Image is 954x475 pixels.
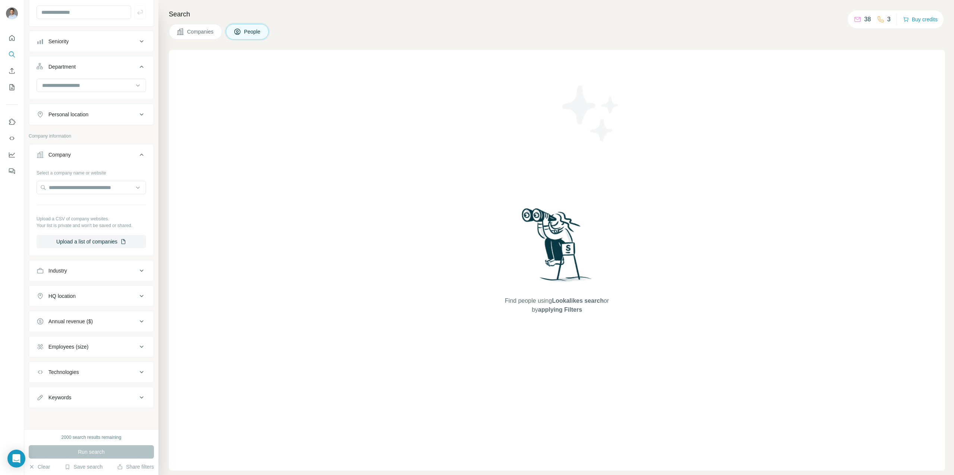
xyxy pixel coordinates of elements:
[7,450,25,468] div: Open Intercom Messenger
[117,463,154,471] button: Share filters
[48,343,88,350] div: Employees (size)
[48,368,79,376] div: Technologies
[29,58,154,79] button: Department
[48,38,69,45] div: Seniority
[6,115,18,129] button: Use Surfe on LinkedIn
[6,132,18,145] button: Use Surfe API
[552,298,604,304] span: Lookalikes search
[48,111,88,118] div: Personal location
[48,267,67,274] div: Industry
[48,292,76,300] div: HQ location
[29,312,154,330] button: Annual revenue ($)
[37,216,146,222] p: Upload a CSV of company websites.
[169,9,945,19] h4: Search
[903,14,938,25] button: Buy credits
[6,48,18,61] button: Search
[29,463,50,471] button: Clear
[538,306,582,313] span: applying Filters
[29,146,154,167] button: Company
[48,318,93,325] div: Annual revenue ($)
[48,151,71,158] div: Company
[29,338,154,356] button: Employees (size)
[37,222,146,229] p: Your list is private and won't be saved or shared.
[29,262,154,280] button: Industry
[37,167,146,176] div: Select a company name or website
[29,106,154,123] button: Personal location
[557,80,624,147] img: Surfe Illustration - Stars
[29,287,154,305] button: HQ location
[29,389,154,406] button: Keywords
[48,63,76,70] div: Department
[6,31,18,45] button: Quick start
[864,15,871,24] p: 38
[61,434,121,441] div: 2000 search results remaining
[48,394,71,401] div: Keywords
[29,363,154,381] button: Technologies
[6,81,18,94] button: My lists
[187,28,214,35] span: Companies
[29,32,154,50] button: Seniority
[6,7,18,19] img: Avatar
[64,463,102,471] button: Save search
[37,235,146,248] button: Upload a list of companies
[6,64,18,78] button: Enrich CSV
[6,148,18,161] button: Dashboard
[29,133,154,139] p: Company information
[6,164,18,178] button: Feedback
[887,15,891,24] p: 3
[244,28,261,35] span: People
[518,206,596,289] img: Surfe Illustration - Woman searching with binoculars
[497,296,616,314] span: Find people using or by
